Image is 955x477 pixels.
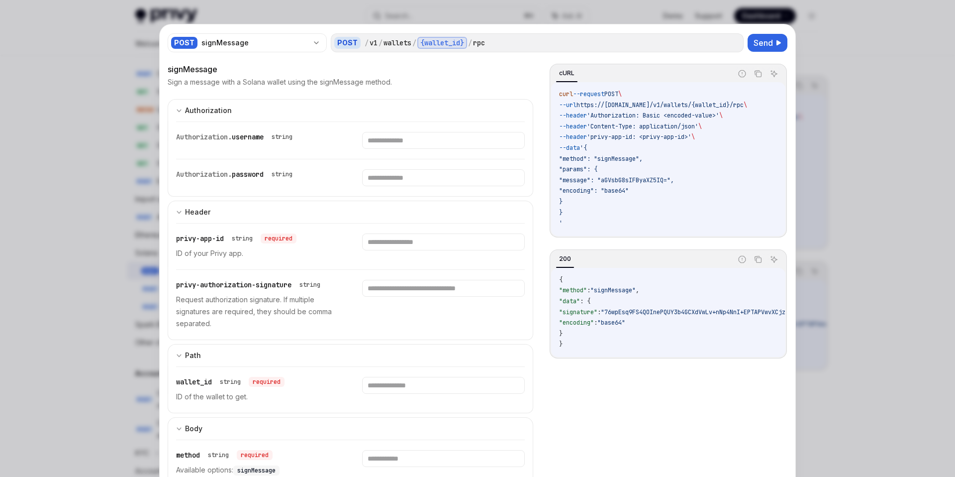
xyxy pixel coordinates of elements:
p: ID of the wallet to get. [176,391,338,403]
span: --header [559,133,587,141]
div: 200 [556,253,574,265]
span: : [587,286,590,294]
span: : { [580,297,590,305]
div: wallets [383,38,411,48]
button: expand input section [168,99,533,121]
span: \ [618,90,622,98]
span: signMessage [237,467,276,475]
div: string [272,133,292,141]
div: rpc [473,38,485,48]
button: Copy the contents from the code block [752,253,764,266]
span: "message": "aGVsbG8sIFByaXZ5IQ=", [559,176,674,184]
div: cURL [556,67,577,79]
div: Authorization [185,105,232,117]
span: } [559,330,563,338]
div: wallet_id [176,377,285,387]
div: POST [171,37,197,49]
div: POST [334,37,361,49]
div: / [379,38,382,48]
span: : [597,308,601,316]
span: "base64" [597,319,625,327]
p: Request authorization signature. If multiple signatures are required, they should be comma separa... [176,294,338,330]
span: --header [559,122,587,130]
span: , [636,286,639,294]
span: 'privy-app-id: <privy-app-id>' [587,133,691,141]
span: \ [744,101,747,109]
button: Ask AI [767,253,780,266]
div: / [365,38,369,48]
span: username [232,132,264,141]
span: "signMessage" [590,286,636,294]
div: signMessage [201,38,308,48]
div: required [261,234,296,243]
span: '{ [580,144,587,152]
p: Sign a message with a Solana wallet using the signMessage method. [168,77,392,87]
span: "method" [559,286,587,294]
span: "method": "signMessage", [559,155,643,163]
button: Copy the contents from the code block [752,67,764,80]
div: privy-authorization-signature [176,280,324,290]
div: Body [185,423,202,435]
button: Ask AI [767,67,780,80]
span: : [594,319,597,327]
div: string [232,235,253,242]
div: / [412,38,416,48]
span: https://[DOMAIN_NAME]/v1/wallets/{wallet_id}/rpc [576,101,744,109]
div: method [176,450,273,460]
div: string [208,451,229,459]
span: Send [754,37,773,49]
button: POSTsignMessage [168,32,327,53]
span: \ [698,122,702,130]
div: required [249,377,285,387]
div: {wallet_id} [417,37,467,49]
span: } [559,209,563,217]
div: Authorization.password [176,169,296,179]
span: } [559,340,563,348]
span: Authorization. [176,170,232,179]
div: Authorization.username [176,132,296,142]
span: Authorization. [176,132,232,141]
div: string [299,281,320,289]
button: Report incorrect code [736,253,749,266]
span: ' [559,219,563,227]
div: v1 [370,38,378,48]
button: expand input section [168,201,533,223]
span: "encoding": "base64" [559,187,629,195]
div: signMessage [168,63,533,75]
span: "76wpEsq9FS4QOInePQUY3b4GCXdVwLv+nNp4NnI+EPTAPVwvXCjzjUW/gD6Vuh4KaD+7p2X4MaTu6xYu0rMTAA==" [601,308,914,316]
p: ID of your Privy app. [176,247,338,259]
span: \ [691,133,695,141]
span: "encoding" [559,319,594,327]
span: 'Content-Type: application/json' [587,122,698,130]
span: privy-authorization-signature [176,280,291,289]
p: Available options: [176,464,338,476]
div: privy-app-id [176,234,296,243]
span: privy-app-id [176,234,224,243]
span: { [559,276,563,284]
span: curl [559,90,573,98]
span: 'Authorization: Basic <encoded-value>' [587,112,719,119]
div: / [468,38,472,48]
div: Path [185,350,201,361]
button: expand input section [168,417,533,440]
span: method [176,451,200,460]
span: password [232,170,264,179]
div: string [272,170,292,178]
button: Report incorrect code [736,67,749,80]
span: --request [573,90,604,98]
span: --data [559,144,580,152]
button: Send [748,34,787,52]
div: Header [185,206,210,218]
span: wallet_id [176,377,212,386]
span: POST [604,90,618,98]
span: \ [719,112,723,119]
span: "params": { [559,165,597,173]
span: "signature" [559,308,597,316]
span: } [559,198,563,206]
div: string [220,378,241,386]
div: required [237,450,273,460]
span: --url [559,101,576,109]
span: "data" [559,297,580,305]
span: --header [559,112,587,119]
button: expand input section [168,344,533,366]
